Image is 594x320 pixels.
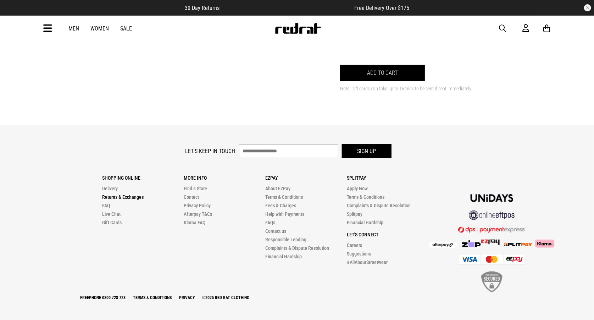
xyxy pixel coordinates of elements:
[131,295,175,300] a: Terms & Conditions
[461,240,481,247] img: Zip
[6,3,27,24] button: Open LiveChat chat widget
[504,243,532,246] img: Splitpay
[481,240,500,245] img: Splitpay
[177,295,198,300] a: Privacy
[342,144,392,158] button: Sign up
[184,186,207,191] a: Find a Store
[347,203,411,208] a: Complaints & Dispute Resolution
[265,175,347,181] p: Ezpay
[458,226,526,233] img: DPS
[265,211,304,217] a: Help with Payments
[340,65,425,81] button: Add to Cart
[347,259,388,265] a: #AllAboutStreetwear
[265,186,290,191] a: About EZPay
[265,220,275,225] a: FAQs
[102,220,122,225] a: Gift Cards
[481,271,503,292] img: SSL
[265,203,296,208] a: Fees & Charges
[265,254,302,259] a: Financial Hardship
[265,228,286,234] a: Contact us
[347,175,428,181] p: Splitpay
[347,242,362,248] a: Careers
[102,211,121,217] a: Live Chat
[121,25,132,32] a: Sale
[234,4,340,11] iframe: Customer reviews powered by Trustpilot
[265,194,303,200] a: Terms & Conditions
[274,23,321,34] img: Redrat logo
[184,175,265,181] p: More Info
[102,203,110,208] a: FAQ
[184,220,205,225] a: Klarna FAQ
[347,186,368,191] a: Apply Now
[265,245,329,251] a: Complaints & Dispute Resolution
[429,242,457,248] img: Afterpay
[200,295,252,300] a: ©2025 Red Rat Clothing
[91,25,109,32] a: Women
[102,175,184,181] p: Shopping Online
[532,240,555,247] img: Klarna
[265,237,306,242] a: Responsible Lending
[184,211,212,217] a: Afterpay T&Cs
[469,210,515,220] img: online eftpos
[347,194,384,200] a: Terms & Conditions
[347,211,362,217] a: Splitpay
[184,194,199,200] a: Contact
[102,194,144,200] a: Returns & Exchanges
[354,5,409,11] span: Free Delivery Over $175
[102,186,118,191] a: Delivery
[347,251,371,257] a: Suggestions
[78,295,129,300] a: Freephone 0800 728 728
[185,148,235,155] label: Let's keep in touch
[458,254,526,265] img: Cards
[340,86,513,91] p: Note: Gift cards can take up to 15mins to be sent if sent immediately.
[185,5,220,11] span: 30 Day Returns
[471,194,513,202] img: Unidays
[184,203,211,208] a: Privacy Policy
[347,220,383,225] a: Financial Hardship
[347,232,428,237] p: Let's Connect
[69,25,79,32] a: Men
